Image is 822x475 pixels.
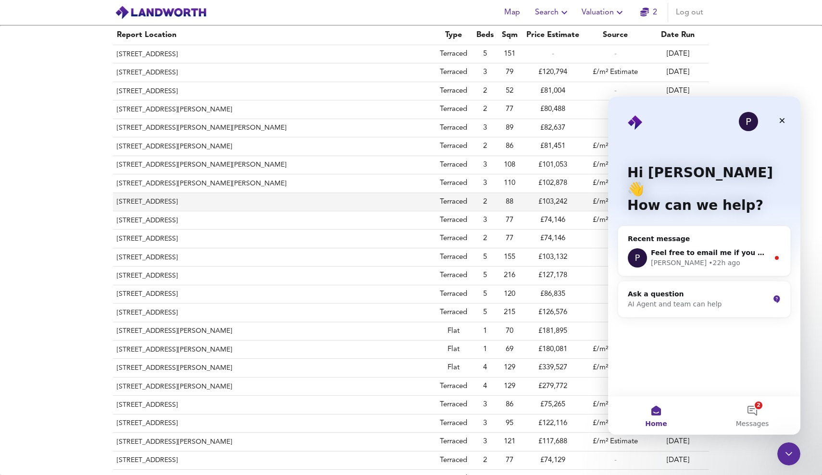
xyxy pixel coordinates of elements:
[473,230,498,248] td: 2
[498,100,522,119] td: 77
[498,414,522,433] td: 95
[633,3,664,22] button: 2
[434,45,473,63] td: Terraced
[498,285,522,304] td: 120
[434,267,473,285] td: Terraced
[113,119,434,137] th: [STREET_ADDRESS][PERSON_NAME][PERSON_NAME]
[434,174,473,193] td: Terraced
[434,285,473,304] td: Terraced
[473,82,498,100] td: 2
[522,285,584,304] td: £86,835
[473,267,498,285] td: 5
[113,230,434,248] th: [STREET_ADDRESS]
[37,324,59,330] span: Home
[498,433,522,451] td: 121
[498,248,522,267] td: 155
[434,414,473,433] td: Terraced
[522,304,584,322] td: £126,576
[522,230,584,248] td: £74,146
[113,82,434,100] th: [STREET_ADDRESS]
[113,414,434,433] th: [STREET_ADDRESS]
[473,174,498,193] td: 3
[498,119,522,137] td: 89
[584,193,647,211] td: £/m² Estimate
[584,359,647,377] td: £/m² Estimate
[614,457,617,464] span: -
[434,322,473,341] td: Flat
[647,82,709,100] td: [DATE]
[498,322,522,341] td: 70
[115,5,207,20] img: logo
[113,100,434,119] th: [STREET_ADDRESS][PERSON_NAME]
[20,203,161,213] div: AI Agent and team can help
[476,29,494,41] div: Beds
[522,156,584,174] td: £101,053
[113,341,434,359] th: [STREET_ADDRESS][PERSON_NAME]
[473,45,498,63] td: 5
[501,29,518,41] div: Sqm
[498,304,522,322] td: 215
[113,267,434,285] th: [STREET_ADDRESS]
[522,248,584,267] td: £103,132
[498,45,522,63] td: 151
[473,396,498,414] td: 3
[473,341,498,359] td: 1
[640,6,657,19] a: 2
[434,248,473,267] td: Terraced
[113,211,434,230] th: [STREET_ADDRESS]
[473,193,498,211] td: 2
[647,433,709,451] td: [DATE]
[473,322,498,341] td: 1
[434,63,473,82] td: Terraced
[10,184,183,221] div: Ask a questionAI Agent and team can help
[498,267,522,285] td: 216
[498,174,522,193] td: 110
[43,152,553,160] span: Feel free to email me if you wish to discuss further - you can reach me directly on [PERSON_NAME]...
[522,451,584,470] td: £74,129
[473,359,498,377] td: 4
[473,156,498,174] td: 3
[525,29,580,41] div: Price Estimate
[535,6,570,19] span: Search
[113,285,434,304] th: [STREET_ADDRESS]
[434,156,473,174] td: Terraced
[113,248,434,267] th: [STREET_ADDRESS]
[584,211,647,230] td: £/m² Estimate
[113,25,434,45] th: Report Location
[522,119,584,137] td: £82,637
[647,45,709,63] td: [DATE]
[473,137,498,156] td: 2
[608,97,800,435] iframe: Intercom live chat
[522,137,584,156] td: £81,451
[584,341,647,359] td: £/m² Estimate
[522,100,584,119] td: £80,488
[434,304,473,322] td: Terraced
[434,433,473,451] td: Terraced
[522,396,584,414] td: £75,265
[434,359,473,377] td: Flat
[113,322,434,341] th: [STREET_ADDRESS][PERSON_NAME]
[434,100,473,119] td: Terraced
[584,174,647,193] td: £/m² Estimate
[522,322,584,341] td: £181,895
[614,50,617,58] span: -
[500,6,523,19] span: Map
[434,119,473,137] td: Terraced
[113,433,434,451] th: [STREET_ADDRESS][PERSON_NAME]
[473,119,498,137] td: 3
[522,378,584,396] td: £279,772
[473,248,498,267] td: 5
[522,414,584,433] td: £122,116
[113,174,434,193] th: [STREET_ADDRESS][PERSON_NAME][PERSON_NAME]
[473,211,498,230] td: 3
[473,451,498,470] td: 2
[498,211,522,230] td: 77
[100,161,132,171] div: • 22h ago
[650,29,705,41] div: Date Run
[473,100,498,119] td: 2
